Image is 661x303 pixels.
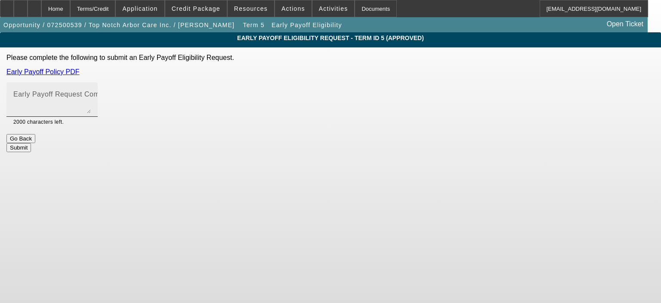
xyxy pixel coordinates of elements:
[13,117,64,126] mat-hint: 2000 characters left.
[172,5,220,12] span: Credit Package
[243,22,264,28] span: Term 5
[228,0,274,17] button: Resources
[272,22,342,28] span: Early Payoff Eligibility
[312,0,355,17] button: Activities
[240,17,268,33] button: Term 5
[165,0,227,17] button: Credit Package
[6,54,234,61] span: Please complete the following to submit an Early Payoff Eligibility Request.
[3,22,235,28] span: Opportunity / 072500539 / Top Notch Arbor Care Inc. / [PERSON_NAME]
[6,34,655,41] span: Early Payoff Eligibility Request - Term ID 5 (Approved)
[6,68,80,75] a: Early Payoff Policy PDF
[603,17,647,31] a: Open Ticket
[281,5,305,12] span: Actions
[13,91,116,98] mat-label: Early Payoff Request Comment
[234,5,268,12] span: Resources
[6,134,35,143] button: Go Back
[6,143,31,152] button: Submit
[116,0,164,17] button: Application
[269,17,344,33] button: Early Payoff Eligibility
[122,5,158,12] span: Application
[319,5,348,12] span: Activities
[275,0,312,17] button: Actions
